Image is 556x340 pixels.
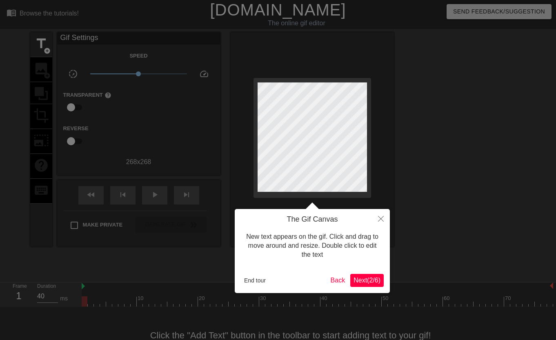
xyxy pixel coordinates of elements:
button: Next [350,274,384,287]
h4: The Gif Canvas [241,215,384,224]
button: Back [327,274,349,287]
button: End tour [241,274,269,287]
div: New text appears on the gif. Click and drag to move around and resize. Double click to edit the text [241,224,384,268]
span: Next ( 2 / 6 ) [354,277,380,284]
button: Close [372,209,390,228]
